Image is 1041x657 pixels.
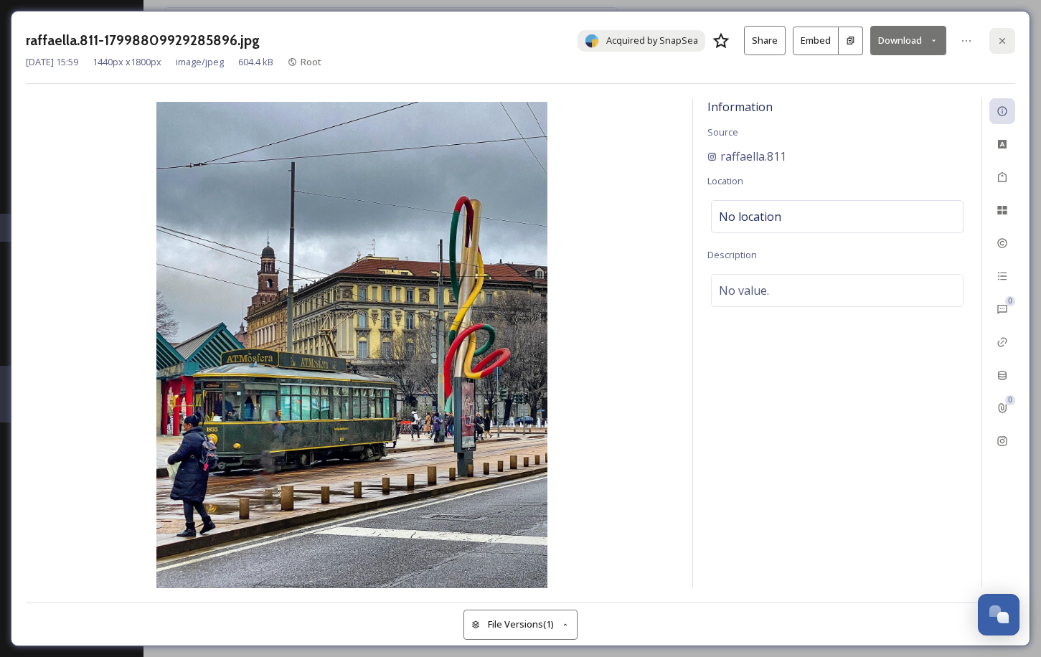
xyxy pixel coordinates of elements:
[870,26,946,55] button: Download
[93,55,161,69] span: 1440 px x 1800 px
[707,126,738,138] span: Source
[176,55,224,69] span: image/jpeg
[26,102,678,591] img: raffaella.811-17998809929285896.jpg
[301,55,321,68] span: Root
[1005,395,1015,405] div: 0
[707,248,757,261] span: Description
[1005,296,1015,306] div: 0
[707,174,743,187] span: Location
[606,34,698,47] span: Acquired by SnapSea
[707,148,786,165] a: raffaella.811
[585,34,599,48] img: snapsea-logo.png
[720,148,786,165] span: raffaella.811
[463,610,578,639] button: File Versions(1)
[707,99,773,115] span: Information
[26,30,260,51] h3: raffaella.811-17998809929285896.jpg
[719,208,781,225] span: No location
[978,594,1019,635] button: Open Chat
[719,282,769,299] span: No value.
[26,55,78,69] span: [DATE] 15:59
[744,26,786,55] button: Share
[238,55,273,69] span: 604.4 kB
[793,27,839,55] button: Embed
